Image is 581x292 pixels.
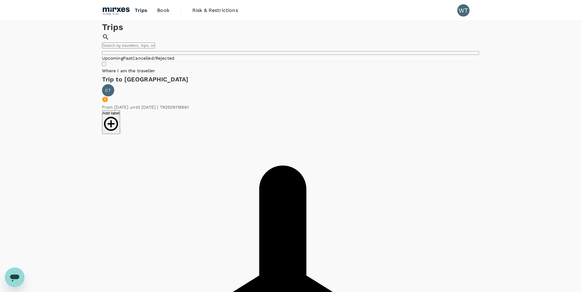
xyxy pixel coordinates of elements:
div: WT [457,4,470,17]
p: From [DATE] until [DATE] TR2509118661 [102,104,189,110]
span: Risk & Restrictions [192,7,238,14]
span: | [157,105,158,110]
input: Where I am the traveller [102,62,106,66]
img: Mirxes Holding Pte Ltd [102,4,130,17]
span: Book [157,7,169,14]
a: Cancelled/Rejected [132,56,174,61]
h6: Where I am the traveller [102,68,479,74]
span: Trips [135,7,147,14]
button: Add label [102,110,120,134]
h1: Trips [102,21,479,33]
p: CT [105,87,111,93]
a: Upcoming [102,56,123,61]
h6: Trip to [GEOGRAPHIC_DATA] [102,74,479,84]
iframe: Button to launch messaging window [5,268,25,287]
input: Search by travellers, trips, or destination, label, team [102,43,155,48]
a: Past [123,56,133,61]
